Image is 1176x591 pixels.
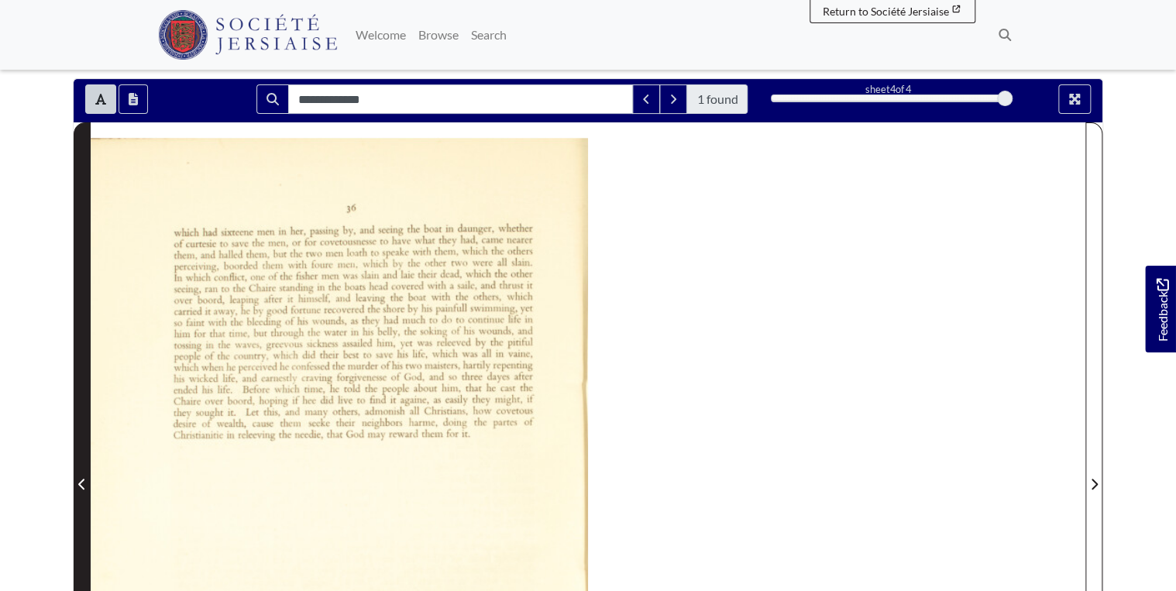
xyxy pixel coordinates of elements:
span: and [242,373,255,382]
span: to [380,238,385,246]
span: good [266,306,284,315]
span: yet [520,305,530,314]
span: two [306,249,320,259]
span: passing [310,227,335,236]
span: as [351,318,356,325]
span: their [336,417,353,427]
span: leaping [229,295,255,304]
span: but [273,249,286,258]
span: the [494,269,504,277]
span: them [280,417,298,427]
span: murder [348,360,375,370]
span: with [427,280,443,290]
input: Search for [288,84,633,114]
span: other [511,269,530,278]
a: Would you like to provide feedback? [1145,266,1176,352]
span: assailed [342,338,370,347]
span: and [285,406,298,415]
span: covered [391,280,419,290]
span: covetous [497,407,528,416]
span: by [407,304,416,314]
span: [PERSON_NAME], [228,396,291,405]
span: sixteene [222,227,250,236]
span: hoping [259,396,284,406]
span: he [486,383,493,391]
span: and [518,325,531,335]
span: of [391,371,399,381]
span: to [363,351,369,359]
span: [DEMOGRAPHIC_DATA], [404,371,497,381]
span: of [524,416,532,426]
span: bleeding [246,317,279,327]
span: it [390,395,394,404]
span: boat [408,292,425,301]
span: in [496,348,503,357]
span: them [263,260,280,270]
span: Chaire [174,396,197,405]
span: did [321,395,332,404]
span: her, [290,227,302,236]
span: but [253,328,266,337]
span: their [418,269,435,278]
span: [PERSON_NAME], [198,294,264,304]
span: was [462,350,475,359]
span: yet [401,340,411,349]
span: the [252,238,262,246]
span: covetousnesse [320,238,370,247]
span: water [324,328,344,338]
span: them, [246,249,266,259]
span: pitiful [507,338,530,348]
span: men [326,249,341,259]
span: over [174,297,190,306]
span: in [445,223,452,232]
span: to [357,397,363,404]
span: he [226,362,234,370]
span: if [292,394,297,404]
span: so [449,373,454,381]
span: [DEMOGRAPHIC_DATA], [425,405,517,415]
span: confessed [291,361,325,370]
span: much [402,314,422,324]
span: [DEMOGRAPHIC_DATA] [346,428,437,438]
span: others, [473,292,497,301]
span: others [507,246,530,255]
span: the [328,282,339,290]
span: the [404,326,414,335]
span: they [174,408,189,417]
span: men, [268,239,284,249]
span: wealth, [217,419,242,428]
span: and [383,270,396,279]
span: 4 [890,83,896,95]
span: was [342,272,356,281]
span: which [462,245,483,255]
span: seeke [308,417,327,426]
span: the [367,304,377,312]
span: of [205,350,212,360]
span: by [253,306,262,315]
span: so [174,320,180,328]
span: which [466,268,487,278]
span: in [278,226,285,235]
button: Next Match [659,84,687,114]
span: they [438,235,454,245]
span: in [318,283,323,291]
span: after [264,294,280,303]
span: waves, [235,341,257,350]
span: the [474,417,484,425]
span: the [230,317,240,325]
span: time, [304,384,322,393]
span: or [292,239,299,247]
span: had [383,315,397,325]
span: him [174,328,188,338]
span: slain. [511,257,529,266]
span: he [330,383,338,392]
span: wounds, [479,325,509,335]
span: soking [421,327,445,337]
span: the [407,225,418,233]
a: Société Jersiaise logo [158,6,337,64]
span: hardly [463,360,487,370]
span: three [462,372,479,380]
span: admonish [365,405,401,415]
span: told [344,383,359,392]
span: seeing, [174,285,198,294]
